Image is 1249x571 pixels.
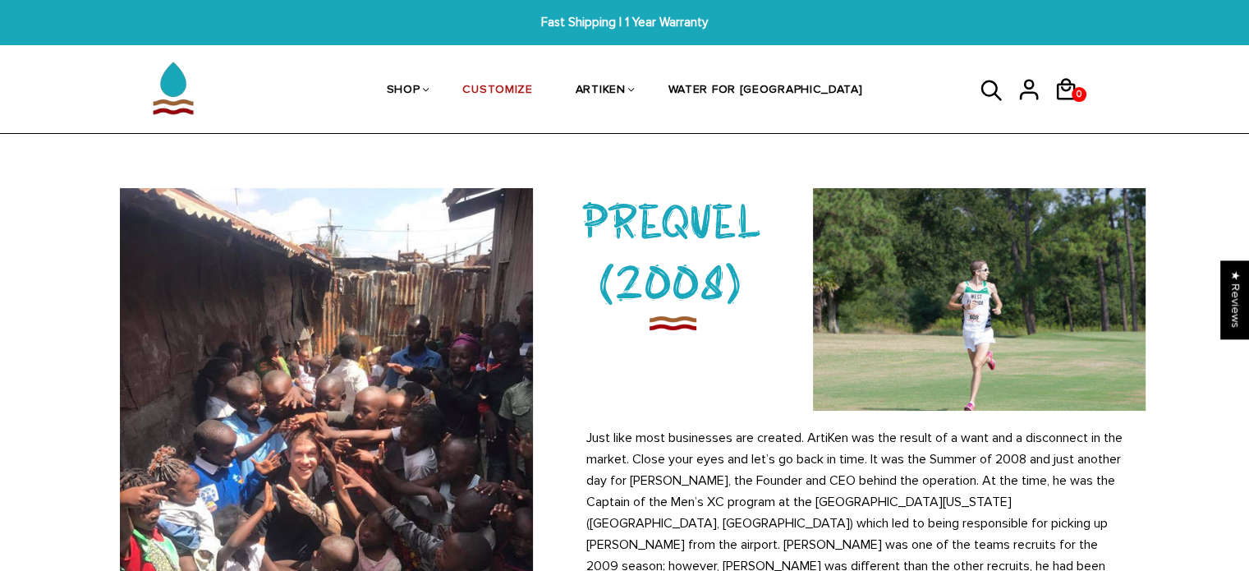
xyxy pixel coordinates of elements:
a: SHOP [387,48,420,135]
a: CUSTOMIZE [462,48,532,135]
span: Fast Shipping | 1 Year Warranty [384,13,864,32]
a: 0 [1054,107,1091,109]
div: Click to open Judge.me floating reviews tab [1221,260,1249,338]
h3: PREQUEL (2008) [558,188,788,311]
a: WATER FOR [GEOGRAPHIC_DATA] [668,48,863,135]
img: imgboder_100x.png [647,311,698,334]
img: ChrisinCollege_450x.jpg [813,188,1146,410]
span: 0 [1072,83,1086,106]
a: ARTIKEN [576,48,626,135]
